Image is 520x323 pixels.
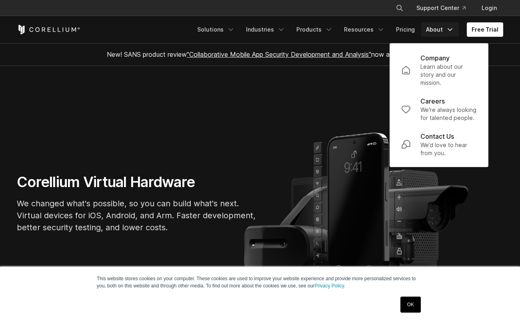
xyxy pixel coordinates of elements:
p: Contact Us [420,132,454,141]
p: Careers [420,96,445,106]
a: Pricing [391,22,420,37]
p: This website stores cookies on your computer. These cookies are used to improve your website expe... [97,275,423,289]
a: Contact Us We’d love to hear from you. [395,127,483,162]
a: Solutions [192,22,240,37]
h1: Corellium Virtual Hardware [17,173,257,191]
a: "Collaborative Mobile App Security Development and Analysis" [187,50,371,58]
a: Login [475,1,503,15]
p: We're always looking for talented people. [420,106,477,122]
a: OK [400,297,421,313]
p: We’d love to hear from you. [420,141,477,157]
div: Navigation Menu [386,1,503,15]
a: Resources [339,22,390,37]
a: Support Center [410,1,472,15]
p: Learn about our story and our mission. [420,63,477,87]
a: Industries [241,22,290,37]
p: Company [420,53,450,63]
p: We changed what's possible, so you can build what's next. Virtual devices for iOS, Android, and A... [17,197,257,233]
div: Navigation Menu [192,22,503,37]
a: Free Trial [467,22,503,37]
a: Privacy Policy. [314,283,345,289]
a: Careers We're always looking for talented people. [395,92,483,127]
a: About [421,22,459,37]
a: Products [292,22,338,37]
span: New! SANS product review now available. [107,50,413,58]
a: Company Learn about our story and our mission. [395,48,483,92]
button: Search [392,1,407,15]
a: Corellium Home [17,25,80,34]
